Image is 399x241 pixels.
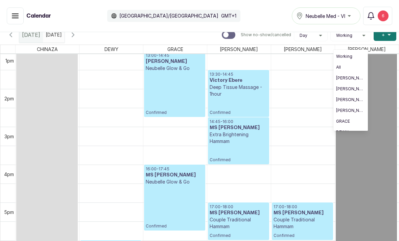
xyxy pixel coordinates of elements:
[146,172,204,178] h3: MS [PERSON_NAME]
[336,97,365,102] span: [PERSON_NAME]
[346,45,387,53] span: [PERSON_NAME]
[210,233,267,238] span: Confirmed
[210,210,267,216] h3: MS [PERSON_NAME]
[382,31,385,38] span: +
[210,131,267,145] p: Extra Brightening Hammam
[146,223,204,229] span: Confirmed
[3,209,15,216] div: 5pm
[26,12,51,20] h1: Calendar
[210,119,267,124] p: 14:45 - 16:00
[210,204,267,210] p: 17:00 - 18:00
[363,7,392,25] button: 6
[274,233,331,238] span: Confirmed
[3,95,15,102] div: 2pm
[3,133,15,140] div: 3pm
[210,77,267,84] h3: Victory Ebere
[336,108,365,113] span: [PERSON_NAME]
[36,45,59,53] span: CHINAZA
[274,210,331,216] h3: MS [PERSON_NAME]
[119,13,218,19] p: [GEOGRAPHIC_DATA]/[GEOGRAPHIC_DATA]
[374,29,396,41] button: +
[210,216,267,230] p: Couple Traditional Hammam
[336,86,365,92] span: [PERSON_NAME]
[274,216,331,230] p: Couple Traditional Hammam
[103,45,120,53] span: DEWY
[146,53,204,58] p: 13:00 - 14:45
[146,65,204,72] p: Neubelle Glow & Go
[210,72,267,77] p: 13:30 - 14:45
[146,58,204,65] h3: [PERSON_NAME]
[146,178,204,185] p: Neubelle Glow & Go
[210,157,267,163] span: Confirmed
[336,119,365,124] span: GRACE
[218,45,259,53] span: [PERSON_NAME]
[241,32,291,38] p: Show no-show/cancelled
[146,110,204,115] span: Confirmed
[221,13,236,19] p: GMT+1
[336,65,365,70] span: All
[292,7,360,24] button: Neubelle Med - VI
[336,129,365,135] span: DEWY
[336,75,365,81] span: [PERSON_NAME]
[297,33,325,38] button: Day
[210,84,267,97] p: Deep Tissue Massage - 1hour
[336,33,352,38] span: Working
[300,33,307,38] span: Day
[22,31,40,39] span: [DATE]
[336,54,365,59] span: Working
[282,45,323,53] span: [PERSON_NAME]
[378,10,389,21] div: 6
[274,204,331,210] p: 17:00 - 18:00
[306,13,345,20] span: Neubelle Med - VI
[3,171,15,178] div: 4pm
[210,110,267,115] span: Confirmed
[19,27,43,43] div: [DATE]
[333,33,368,38] button: Working
[333,50,368,131] ul: Working
[166,45,185,53] span: GRACE
[4,57,15,64] div: 1pm
[146,166,204,172] p: 16:00 - 17:45
[210,124,267,131] h3: MS [PERSON_NAME]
